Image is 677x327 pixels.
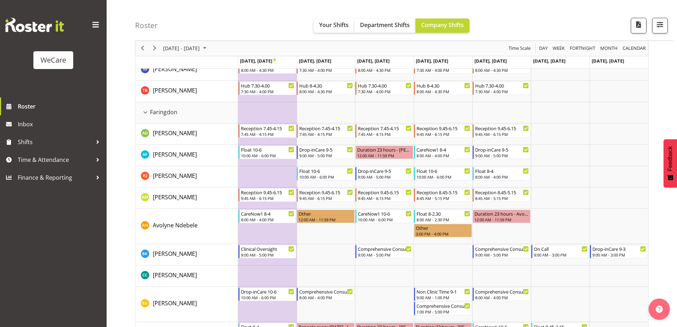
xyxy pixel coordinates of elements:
[299,288,353,295] div: Comprehensive Consult 8-4
[417,89,470,94] div: 8:00 AM - 4:30 PM
[475,174,529,180] div: 8:00 AM - 4:00 PM
[18,154,92,165] span: Time & Attendance
[421,21,464,29] span: Company Shifts
[357,146,412,153] div: Duration 23 hours - [PERSON_NAME]
[358,210,412,217] div: CareNow1 10-6
[475,288,529,295] div: Comprehensive Consult 8-4
[297,188,355,202] div: Antonia Mao"s event - Reception 9.45-6.15 Begin From Tuesday, November 4, 2025 at 9:45:00 AM GMT+...
[622,44,647,53] button: Month
[663,139,677,188] button: Feedback - Show survey
[355,210,413,223] div: Avolyne Ndebele"s event - CareNow1 10-6 Begin From Wednesday, November 5, 2025 at 10:00:00 AM GMT...
[135,244,238,265] td: Brian Ko resource
[417,210,470,217] div: Float 8-2.30
[153,221,198,230] a: Avolyne Ndebele
[592,58,624,64] span: [DATE], [DATE]
[358,195,412,201] div: 9:45 AM - 6:15 PM
[355,245,413,258] div: Brian Ko"s event - Comprehensive Consult 9-5 Begin From Wednesday, November 5, 2025 at 9:00:00 AM...
[299,146,353,153] div: Drop-inCare 9-5
[153,151,197,158] span: [PERSON_NAME]
[552,44,565,53] span: Week
[475,67,529,73] div: 8:00 AM - 4:30 PM
[299,195,353,201] div: 9:45 AM - 6:15 PM
[358,217,412,222] div: 10:00 AM - 6:00 PM
[538,44,549,53] button: Timeline Day
[358,131,412,137] div: 7:45 AM - 4:15 PM
[161,41,211,56] div: November 03 - 09, 2025
[5,18,64,32] img: Rosterit website logo
[135,123,238,145] td: Aleea Devenport resource
[149,41,161,56] div: next period
[297,288,355,301] div: Ena Advincula"s event - Comprehensive Consult 8-4 Begin From Tuesday, November 4, 2025 at 8:00:00...
[313,19,354,33] button: Your Shifts
[417,295,470,300] div: 9:00 AM - 1:00 PM
[533,58,565,64] span: [DATE], [DATE]
[241,189,295,196] div: Reception 9.45-6.15
[238,124,296,138] div: Aleea Devenport"s event - Reception 7.45-4.15 Begin From Monday, November 3, 2025 at 7:45:00 AM G...
[241,252,295,258] div: 9:00 AM - 5:00 PM
[357,58,389,64] span: [DATE], [DATE]
[414,81,472,95] div: Tyla Boyd"s event - Hub 8-4.30 Begin From Thursday, November 6, 2025 at 8:00:00 AM GMT+13:00 Ends...
[135,265,238,287] td: Charlotte Courtney resource
[473,146,531,159] div: Alex Ferguson"s event - Drop-inCare 9-5 Begin From Friday, November 7, 2025 at 9:00:00 AM GMT+13:...
[299,167,353,174] div: Float 10-6
[238,81,296,95] div: Tyla Boyd"s event - Hub 7.30-4.00 Begin From Monday, November 3, 2025 at 7:30:00 AM GMT+13:00 End...
[358,125,412,132] div: Reception 7.45-4.15
[18,101,103,112] span: Roster
[416,231,470,237] div: 3:00 PM - 4:00 PM
[473,167,531,180] div: Amy Johannsen"s event - Float 8-4 Begin From Friday, November 7, 2025 at 8:00:00 AM GMT+13:00 End...
[241,245,295,252] div: Clinical Oversight
[656,306,663,313] img: help-xxl-2.png
[417,167,470,174] div: Float 10-6
[135,166,238,188] td: Amy Johannsen resource
[475,252,529,258] div: 9:00 AM - 5:00 PM
[475,82,529,89] div: Hub 7.30-4.00
[417,174,470,180] div: 10:00 AM - 6:00 PM
[136,41,149,56] div: previous period
[600,44,618,53] span: Month
[414,224,472,237] div: Avolyne Ndebele"s event - Other Begin From Thursday, November 6, 2025 at 3:00:00 PM GMT+13:00 End...
[241,67,295,73] div: 8:00 AM - 4:30 PM
[238,146,296,159] div: Alex Ferguson"s event - Float 10-6 Begin From Monday, November 3, 2025 at 10:00:00 AM GMT+13:00 E...
[417,288,470,295] div: Non Clinic Time 9-1
[153,65,197,73] a: [PERSON_NAME]
[531,245,589,258] div: Brian Ko"s event - On Call Begin From Saturday, November 8, 2025 at 9:00:00 AM GMT+13:00 Ends At ...
[355,81,413,95] div: Tyla Boyd"s event - Hub 7.30-4.00 Begin From Wednesday, November 5, 2025 at 7:30:00 AM GMT+13:00 ...
[18,119,103,130] span: Inbox
[153,129,197,137] a: [PERSON_NAME]
[473,288,531,301] div: Ena Advincula"s event - Comprehensive Consult 8-4 Begin From Friday, November 7, 2025 at 8:00:00 ...
[552,44,566,53] button: Timeline Week
[241,210,295,217] div: CareNow1 8-4
[241,288,295,295] div: Drop-inCare 10-6
[474,210,529,217] div: Duration 23 hours - Avolyne Ndebele
[475,195,529,201] div: 8:45 AM - 5:15 PM
[414,188,472,202] div: Antonia Mao"s event - Reception 8.45-5.15 Begin From Thursday, November 6, 2025 at 8:45:00 AM GMT...
[135,59,238,81] td: Savita Savita resource
[299,125,353,132] div: Reception 7.45-4.15
[475,245,529,252] div: Comprehensive Consult 9-5
[538,44,548,53] span: Day
[355,124,413,138] div: Aleea Devenport"s event - Reception 7.45-4.15 Begin From Wednesday, November 5, 2025 at 7:45:00 A...
[414,146,472,159] div: Alex Ferguson"s event - CareNow1 8-4 Begin From Thursday, November 6, 2025 at 8:00:00 AM GMT+13:0...
[241,82,295,89] div: Hub 7.30-4.00
[417,131,470,137] div: 9:45 AM - 6:15 PM
[153,299,197,307] span: [PERSON_NAME]
[153,250,197,258] span: [PERSON_NAME]
[417,125,470,132] div: Reception 9.45-6.15
[416,58,448,64] span: [DATE], [DATE]
[18,137,92,147] span: Shifts
[507,44,532,53] button: Time Scale
[299,217,353,222] div: 12:00 AM - 11:59 PM
[358,82,412,89] div: Hub 7.30-4.00
[135,209,238,244] td: Avolyne Ndebele resource
[299,210,353,217] div: Other
[417,302,470,309] div: Comprehensive Consult 1-5
[135,81,238,102] td: Tyla Boyd resource
[414,210,472,223] div: Avolyne Ndebele"s event - Float 8-2.30 Begin From Thursday, November 6, 2025 at 8:00:00 AM GMT+13...
[475,125,529,132] div: Reception 9.45-6.15
[297,81,355,95] div: Tyla Boyd"s event - Hub 8-4.30 Begin From Tuesday, November 4, 2025 at 8:00:00 AM GMT+13:00 Ends ...
[299,67,353,73] div: 7:30 AM - 4:00 PM
[241,131,295,137] div: 7:45 AM - 4:15 PM
[416,224,470,231] div: Other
